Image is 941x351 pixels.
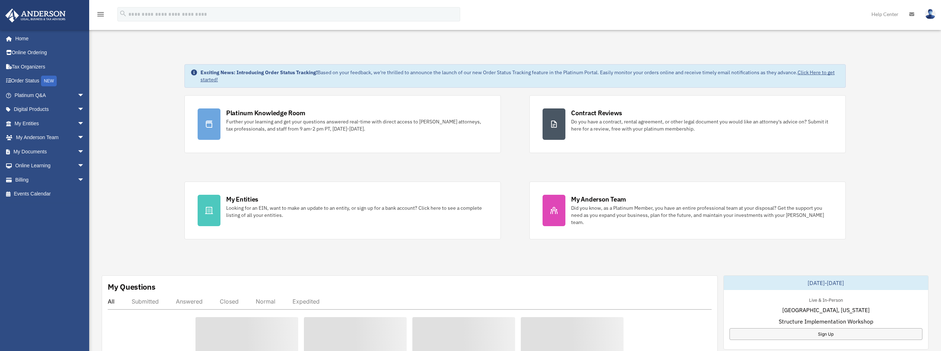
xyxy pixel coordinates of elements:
[96,12,105,19] a: menu
[176,298,203,305] div: Answered
[77,159,92,173] span: arrow_drop_down
[529,95,846,153] a: Contract Reviews Do you have a contract, rental agreement, or other legal document you would like...
[5,31,92,46] a: Home
[5,74,95,88] a: Order StatusNEW
[724,276,929,290] div: [DATE]-[DATE]
[5,102,95,117] a: Digital Productsarrow_drop_down
[5,60,95,74] a: Tax Organizers
[119,10,127,17] i: search
[108,298,115,305] div: All
[3,9,68,22] img: Anderson Advisors Platinum Portal
[77,116,92,131] span: arrow_drop_down
[925,9,936,19] img: User Pic
[77,144,92,159] span: arrow_drop_down
[184,182,501,239] a: My Entities Looking for an EIN, want to make an update to an entity, or sign up for a bank accoun...
[5,159,95,173] a: Online Learningarrow_drop_down
[5,131,95,145] a: My Anderson Teamarrow_drop_down
[226,118,488,132] div: Further your learning and get your questions answered real-time with direct access to [PERSON_NAM...
[571,195,626,204] div: My Anderson Team
[782,306,870,314] span: [GEOGRAPHIC_DATA], [US_STATE]
[803,296,849,303] div: Live & In-Person
[132,298,159,305] div: Submitted
[200,69,840,83] div: Based on your feedback, we're thrilled to announce the launch of our new Order Status Tracking fe...
[5,88,95,102] a: Platinum Q&Aarrow_drop_down
[5,187,95,201] a: Events Calendar
[226,204,488,219] div: Looking for an EIN, want to make an update to an entity, or sign up for a bank account? Click her...
[108,281,156,292] div: My Questions
[293,298,320,305] div: Expedited
[5,144,95,159] a: My Documentsarrow_drop_down
[77,131,92,145] span: arrow_drop_down
[5,173,95,187] a: Billingarrow_drop_down
[77,88,92,103] span: arrow_drop_down
[5,116,95,131] a: My Entitiesarrow_drop_down
[729,328,923,340] a: Sign Up
[184,95,501,153] a: Platinum Knowledge Room Further your learning and get your questions answered real-time with dire...
[529,182,846,239] a: My Anderson Team Did you know, as a Platinum Member, you have an entire professional team at your...
[256,298,275,305] div: Normal
[77,102,92,117] span: arrow_drop_down
[571,118,833,132] div: Do you have a contract, rental agreement, or other legal document you would like an attorney's ad...
[41,76,57,86] div: NEW
[77,173,92,187] span: arrow_drop_down
[200,69,835,83] a: Click Here to get started!
[571,108,622,117] div: Contract Reviews
[220,298,239,305] div: Closed
[226,195,258,204] div: My Entities
[779,317,873,326] span: Structure Implementation Workshop
[96,10,105,19] i: menu
[5,46,95,60] a: Online Ordering
[571,204,833,226] div: Did you know, as a Platinum Member, you have an entire professional team at your disposal? Get th...
[226,108,305,117] div: Platinum Knowledge Room
[200,69,317,76] strong: Exciting News: Introducing Order Status Tracking!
